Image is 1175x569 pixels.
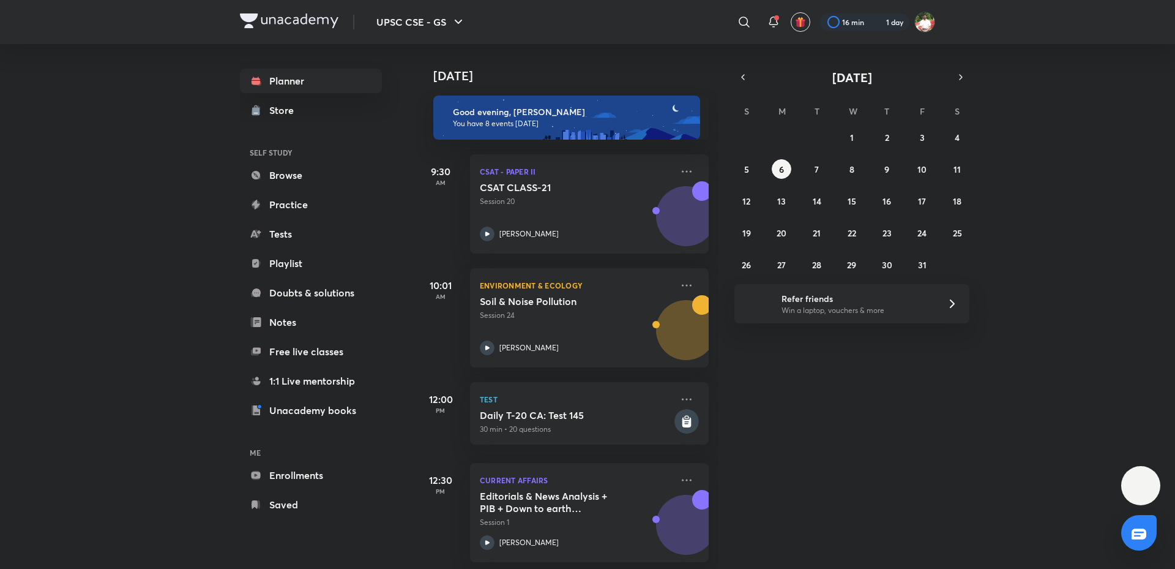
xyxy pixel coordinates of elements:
[871,16,884,28] img: streak
[480,310,672,321] p: Session 24
[917,164,927,175] abbr: October 10, 2025
[240,339,382,364] a: Free live classes
[807,255,827,274] button: October 28, 2025
[918,195,926,207] abbr: October 17, 2025
[955,105,960,117] abbr: Saturday
[240,251,382,276] a: Playlist
[912,223,932,243] button: October 24, 2025
[737,255,756,274] button: October 26, 2025
[240,492,382,517] a: Saved
[882,227,892,239] abbr: October 23, 2025
[884,105,889,117] abbr: Thursday
[1133,478,1148,493] img: ttu
[657,502,715,560] img: Avatar
[947,191,967,211] button: October 18, 2025
[848,227,856,239] abbr: October 22, 2025
[813,227,821,239] abbr: October 21, 2025
[842,159,862,179] button: October 8, 2025
[499,537,559,548] p: [PERSON_NAME]
[777,195,786,207] abbr: October 13, 2025
[742,259,751,271] abbr: October 26, 2025
[914,12,935,32] img: Shashank Soni
[877,159,897,179] button: October 9, 2025
[842,255,862,274] button: October 29, 2025
[416,278,465,293] h5: 10:01
[772,223,791,243] button: October 20, 2025
[807,191,827,211] button: October 14, 2025
[882,259,892,271] abbr: October 30, 2025
[791,12,810,32] button: avatar
[912,127,932,147] button: October 3, 2025
[777,227,786,239] abbr: October 20, 2025
[737,159,756,179] button: October 5, 2025
[920,132,925,143] abbr: October 3, 2025
[947,223,967,243] button: October 25, 2025
[433,96,700,140] img: evening
[641,295,709,380] img: unacademy
[269,103,301,118] div: Store
[842,127,862,147] button: October 1, 2025
[947,159,967,179] button: October 11, 2025
[453,107,689,118] h6: Good evening, [PERSON_NAME]
[416,407,465,414] p: PM
[772,191,791,211] button: October 13, 2025
[744,292,769,316] img: referral
[917,227,927,239] abbr: October 24, 2025
[953,164,961,175] abbr: October 11, 2025
[742,195,750,207] abbr: October 12, 2025
[416,473,465,488] h5: 12:30
[480,295,632,307] h5: Soil & Noise Pollution
[240,192,382,217] a: Practice
[912,191,932,211] button: October 17, 2025
[240,463,382,488] a: Enrollments
[884,164,889,175] abbr: October 9, 2025
[240,69,382,93] a: Planner
[480,196,672,207] p: Session 20
[850,132,854,143] abbr: October 1, 2025
[416,293,465,300] p: AM
[807,223,827,243] button: October 21, 2025
[777,259,786,271] abbr: October 27, 2025
[813,195,821,207] abbr: October 14, 2025
[815,164,819,175] abbr: October 7, 2025
[849,105,857,117] abbr: Wednesday
[657,193,715,252] img: Avatar
[953,195,961,207] abbr: October 18, 2025
[480,164,672,179] p: CSAT - Paper II
[815,105,819,117] abbr: Tuesday
[499,342,559,353] p: [PERSON_NAME]
[849,164,854,175] abbr: October 8, 2025
[744,105,749,117] abbr: Sunday
[240,398,382,423] a: Unacademy books
[779,164,784,175] abbr: October 6, 2025
[912,159,932,179] button: October 10, 2025
[877,223,897,243] button: October 23, 2025
[416,488,465,495] p: PM
[781,305,932,316] p: Win a laptop, vouchers & more
[877,255,897,274] button: October 30, 2025
[240,98,382,122] a: Store
[416,179,465,186] p: AM
[832,69,872,86] span: [DATE]
[842,191,862,211] button: October 15, 2025
[877,191,897,211] button: October 16, 2025
[752,69,952,86] button: [DATE]
[433,69,721,83] h4: [DATE]
[744,164,749,175] abbr: October 5, 2025
[480,409,672,421] h5: Daily T-20 CA: Test 145
[812,259,821,271] abbr: October 28, 2025
[499,228,559,239] p: [PERSON_NAME]
[882,195,891,207] abbr: October 16, 2025
[742,227,751,239] abbr: October 19, 2025
[955,132,960,143] abbr: October 4, 2025
[240,13,338,31] a: Company Logo
[877,127,897,147] button: October 2, 2025
[847,259,856,271] abbr: October 29, 2025
[737,191,756,211] button: October 12, 2025
[369,10,473,34] button: UPSC CSE - GS
[885,132,889,143] abbr: October 2, 2025
[416,164,465,179] h5: 9:30
[480,473,672,488] p: Current Affairs
[453,119,689,129] p: You have 8 events [DATE]
[240,310,382,334] a: Notes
